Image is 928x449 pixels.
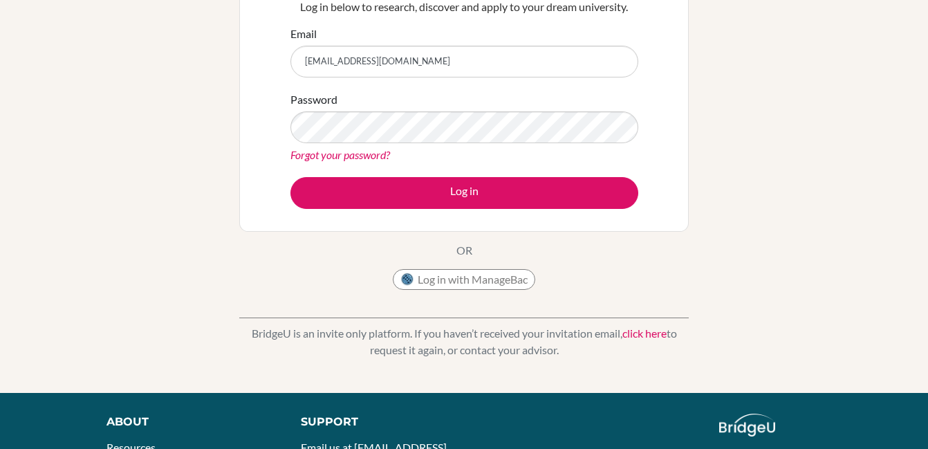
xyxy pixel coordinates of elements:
label: Password [290,91,337,108]
label: Email [290,26,317,42]
img: logo_white@2x-f4f0deed5e89b7ecb1c2cc34c3e3d731f90f0f143d5ea2071677605dd97b5244.png [719,414,775,437]
p: BridgeU is an invite only platform. If you haven’t received your invitation email, to request it ... [239,325,689,358]
p: OR [456,242,472,259]
a: Forgot your password? [290,148,390,161]
div: Support [301,414,450,430]
button: Log in with ManageBac [393,269,535,290]
div: About [106,414,270,430]
button: Log in [290,177,638,209]
a: click here [622,327,667,340]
